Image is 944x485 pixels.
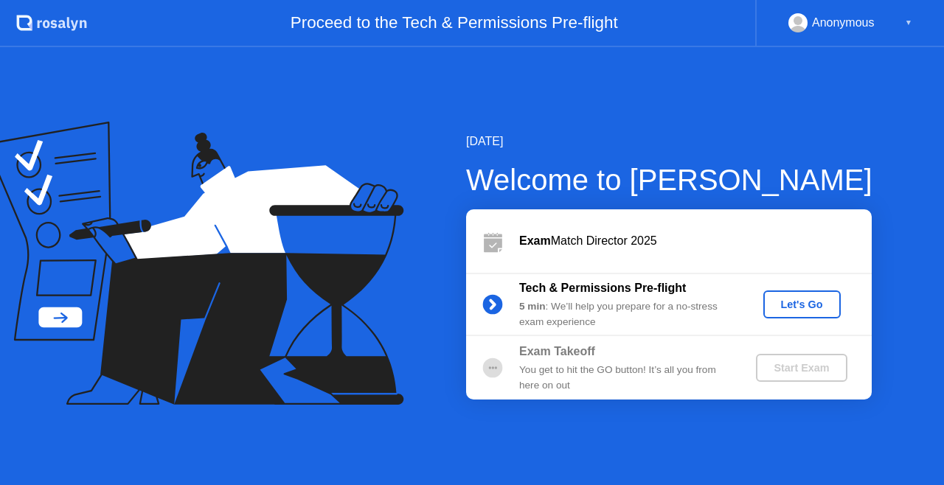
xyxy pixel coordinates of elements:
button: Let's Go [763,290,841,318]
b: Exam Takeoff [519,345,595,357]
div: Let's Go [769,299,835,310]
div: Welcome to [PERSON_NAME] [466,158,872,202]
div: [DATE] [466,133,872,150]
button: Start Exam [756,354,847,382]
div: ▼ [905,13,912,32]
b: Tech & Permissions Pre-flight [519,282,686,294]
div: Start Exam [762,362,841,374]
div: : We’ll help you prepare for a no-stress exam experience [519,299,732,329]
b: Exam [519,234,551,247]
div: Match Director 2025 [519,232,872,250]
div: Anonymous [812,13,875,32]
b: 5 min [519,301,546,312]
div: You get to hit the GO button! It’s all you from here on out [519,363,732,393]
